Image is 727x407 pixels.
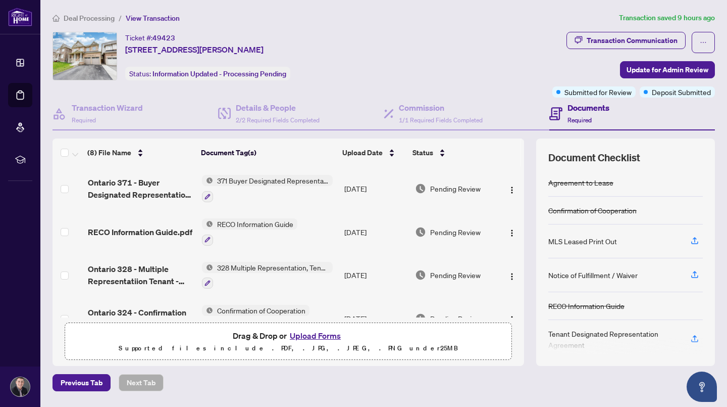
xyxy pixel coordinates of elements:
[202,305,213,316] img: Status Icon
[213,262,333,273] span: 328 Multiple Representation, Tenant - Acknowledgement & Consent Disclosure
[430,183,481,194] span: Pending Review
[415,269,426,281] img: Document Status
[236,116,320,124] span: 2/2 Required Fields Completed
[8,8,32,26] img: logo
[338,139,408,167] th: Upload Date
[287,329,344,342] button: Upload Forms
[415,227,426,238] img: Document Status
[548,236,617,247] div: MLS Leased Print Out
[202,218,297,246] button: Status IconRECO Information Guide
[53,15,60,22] span: home
[64,14,115,23] span: Deal Processing
[504,180,520,197] button: Logo
[548,300,625,311] div: RECO Information Guide
[202,175,213,186] img: Status Icon
[430,269,481,281] span: Pending Review
[430,313,481,324] span: Pending Review
[619,12,715,24] article: Transaction saved 9 hours ago
[548,269,638,281] div: Notice of Fulfillment / Waiver
[202,262,333,289] button: Status Icon328 Multiple Representation, Tenant - Acknowledgement & Consent Disclosure
[72,102,143,114] h4: Transaction Wizard
[202,175,333,202] button: Status Icon371 Buyer Designated Representation Agreement - Authority for Purchase or Lease
[119,12,122,24] li: /
[412,147,433,158] span: Status
[88,176,194,201] span: Ontario 371 - Buyer Designated Representation Agreement - Authority for Purchase or Lease.pdf
[236,102,320,114] h4: Details & People
[197,139,339,167] th: Document Tag(s)
[11,377,30,396] img: Profile Icon
[566,32,686,49] button: Transaction Communication
[508,273,516,281] img: Logo
[126,14,180,23] span: View Transaction
[620,61,715,78] button: Update for Admin Review
[152,33,175,42] span: 49423
[88,306,194,331] span: Ontario 324 - Confirmation of Co-operation and Representation TenantLandlord.pdf
[72,116,96,124] span: Required
[87,147,131,158] span: (8) File Name
[700,39,707,46] span: ellipsis
[125,43,264,56] span: [STREET_ADDRESS][PERSON_NAME]
[340,254,411,297] td: [DATE]
[202,218,213,230] img: Status Icon
[88,226,192,238] span: RECO Information Guide.pdf
[340,167,411,210] td: [DATE]
[415,313,426,324] img: Document Status
[627,62,708,78] span: Update for Admin Review
[548,328,679,350] div: Tenant Designated Representation Agreement
[399,116,483,124] span: 1/1 Required Fields Completed
[548,151,640,165] span: Document Checklist
[504,224,520,240] button: Logo
[342,147,383,158] span: Upload Date
[508,229,516,237] img: Logo
[71,342,505,354] p: Supported files include .PDF, .JPG, .JPEG, .PNG under 25 MB
[504,267,520,283] button: Logo
[202,305,309,332] button: Status IconConfirmation of Cooperation
[504,310,520,327] button: Logo
[408,139,496,167] th: Status
[508,186,516,194] img: Logo
[53,374,111,391] button: Previous Tab
[65,323,511,360] span: Drag & Drop orUpload FormsSupported files include .PDF, .JPG, .JPEG, .PNG under25MB
[61,375,102,391] span: Previous Tab
[83,139,197,167] th: (8) File Name
[213,175,333,186] span: 371 Buyer Designated Representation Agreement - Authority for Purchase or Lease
[213,218,297,230] span: RECO Information Guide
[567,116,592,124] span: Required
[508,315,516,324] img: Logo
[548,205,637,216] div: Confirmation of Cooperation
[567,102,609,114] h4: Documents
[548,177,613,188] div: Agreement to Lease
[125,32,175,43] div: Ticket #:
[125,67,290,80] div: Status:
[53,32,117,80] img: IMG-N12267167_1.jpg
[152,69,286,78] span: Information Updated - Processing Pending
[415,183,426,194] img: Document Status
[340,210,411,254] td: [DATE]
[430,227,481,238] span: Pending Review
[119,374,164,391] button: Next Tab
[652,86,711,98] span: Deposit Submitted
[687,372,717,402] button: Open asap
[564,86,632,98] span: Submitted for Review
[213,305,309,316] span: Confirmation of Cooperation
[88,263,194,287] span: Ontario 328 - Multiple Representatiion Tenant - Acknowledgement and Consent Disclosure.pdf
[587,32,678,49] div: Transaction Communication
[202,262,213,273] img: Status Icon
[233,329,344,342] span: Drag & Drop or
[399,102,483,114] h4: Commission
[340,297,411,340] td: [DATE]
